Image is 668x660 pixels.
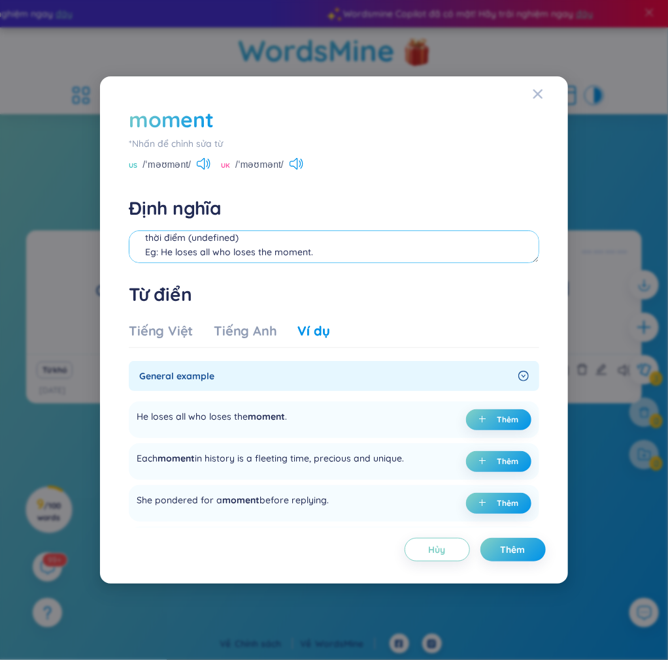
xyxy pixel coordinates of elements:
button: Close [533,76,568,112]
h4: Định nghĩa [129,196,539,220]
button: plus [466,451,531,472]
span: Thêm [501,543,526,556]
span: plus [478,415,492,424]
span: moment [158,452,195,464]
span: UK [221,161,230,171]
span: plus [478,499,492,508]
span: Thêm [497,498,518,509]
div: She pondered for a before replying. [137,493,329,514]
span: Thêm [497,415,518,425]
div: Each in history is a fleeting time, precious and unique. [137,451,404,472]
span: /ˈməʊmənt/ [142,157,191,172]
span: moment [248,411,285,422]
span: Hủy [429,543,446,556]
span: US [129,161,137,171]
span: General example [139,369,512,383]
span: /ˈməʊmənt/ [235,157,284,172]
span: moment [222,494,259,506]
textarea: thời điểm (undefined) Eg: He loses all who loses the moment. /ˈməʊmənt/ [129,230,539,263]
span: plus [478,457,492,466]
div: He loses all who loses the . [137,409,287,430]
h1: Từ điển [129,283,539,306]
div: *Nhấn để chỉnh sửa từ [129,136,539,151]
div: Ví dụ [298,322,330,340]
div: moment [129,105,213,134]
span: Thêm [497,456,518,467]
div: Tiếng Việt [129,322,193,340]
div: Tiếng Anh [214,322,276,340]
button: plus [466,409,531,430]
button: plus [466,493,531,514]
span: right-circle [518,371,529,381]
